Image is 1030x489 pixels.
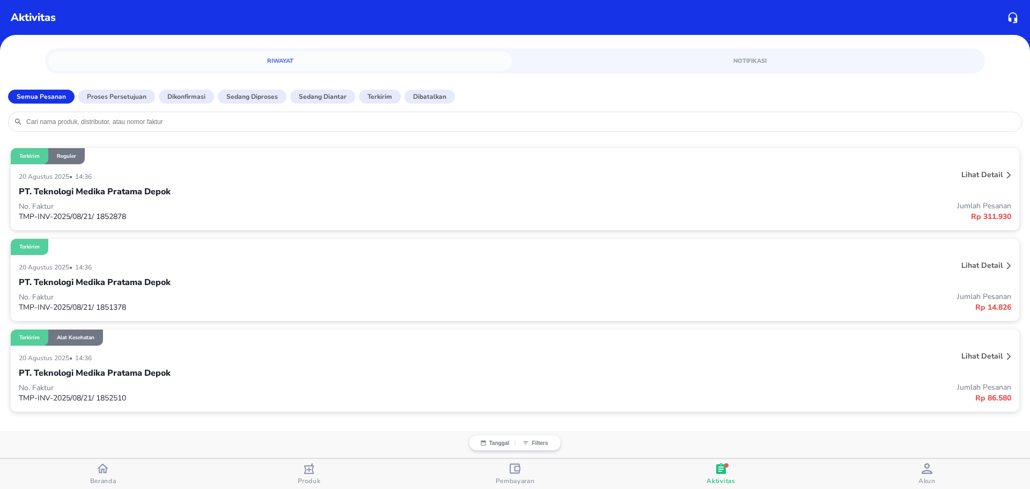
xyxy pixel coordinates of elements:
input: Cari nama produk, distributor, atau nomor faktur [25,118,1016,126]
p: Reguler [57,152,76,160]
p: PT. Teknologi Medika Pratama Depok [19,367,171,379]
p: Lihat detail [961,170,1003,180]
span: Akun [918,477,936,485]
p: Alat Kesehatan [57,334,94,341]
p: Dibatalkan [413,92,446,101]
p: Sedang diproses [226,92,278,101]
p: TMP-INV-2025/08/21/ 1851378 [19,302,515,312]
p: Proses Persetujuan [87,92,146,101]
p: Lihat detail [961,260,1003,271]
p: 20 Agustus 2025 • [19,354,75,362]
button: Filters [515,440,555,446]
button: Produk [206,459,412,489]
p: Rp 86.580 [515,392,1011,404]
button: Pembayaran [412,459,618,489]
button: Sedang diantar [290,90,355,104]
button: Semua Pesanan [8,90,75,104]
p: Rp 14.826 [515,302,1011,313]
p: TMP-INV-2025/08/21/ 1852878 [19,211,515,222]
span: Notifikasi [525,56,975,66]
a: Notifikasi [518,52,982,71]
a: Riwayat [48,52,512,71]
p: Dikonfirmasi [167,92,205,101]
p: 14:36 [75,354,94,362]
p: 14:36 [75,263,94,272]
p: No. Faktur [19,383,515,393]
p: TMP-INV-2025/08/21/ 1852510 [19,393,515,403]
p: Sedang diantar [299,92,347,101]
p: Aktivitas [11,10,56,26]
p: Terkirim [19,334,40,341]
p: Rp 311.930 [515,211,1011,222]
button: Dikonfirmasi [159,90,214,104]
button: Sedang diproses [218,90,286,104]
button: Tanggal [475,440,515,446]
button: Dibatalkan [404,90,455,104]
span: Riwayat [55,56,505,66]
p: Semua Pesanan [17,92,66,101]
button: Terkirim [359,90,401,104]
p: 20 Agustus 2025 • [19,172,75,181]
p: Jumlah Pesanan [515,291,1011,302]
p: Lihat detail [961,351,1003,361]
button: Akun [824,459,1030,489]
span: Beranda [90,477,116,485]
p: No. Faktur [19,201,515,211]
p: 20 Agustus 2025 • [19,263,75,272]
button: Aktivitas [618,459,824,489]
p: PT. Teknologi Medika Pratama Depok [19,185,171,198]
p: Jumlah Pesanan [515,201,1011,211]
span: Pembayaran [496,477,535,485]
p: No. Faktur [19,292,515,302]
button: Proses Persetujuan [78,90,155,104]
p: Terkirim [19,243,40,251]
span: Aktivitas [707,477,735,485]
div: simple tabs [45,48,985,71]
p: PT. Teknologi Medika Pratama Depok [19,276,171,289]
p: Terkirim [367,92,392,101]
p: Jumlah Pesanan [515,382,1011,392]
span: Produk [298,477,321,485]
p: 14:36 [75,172,94,181]
p: Terkirim [19,152,40,160]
